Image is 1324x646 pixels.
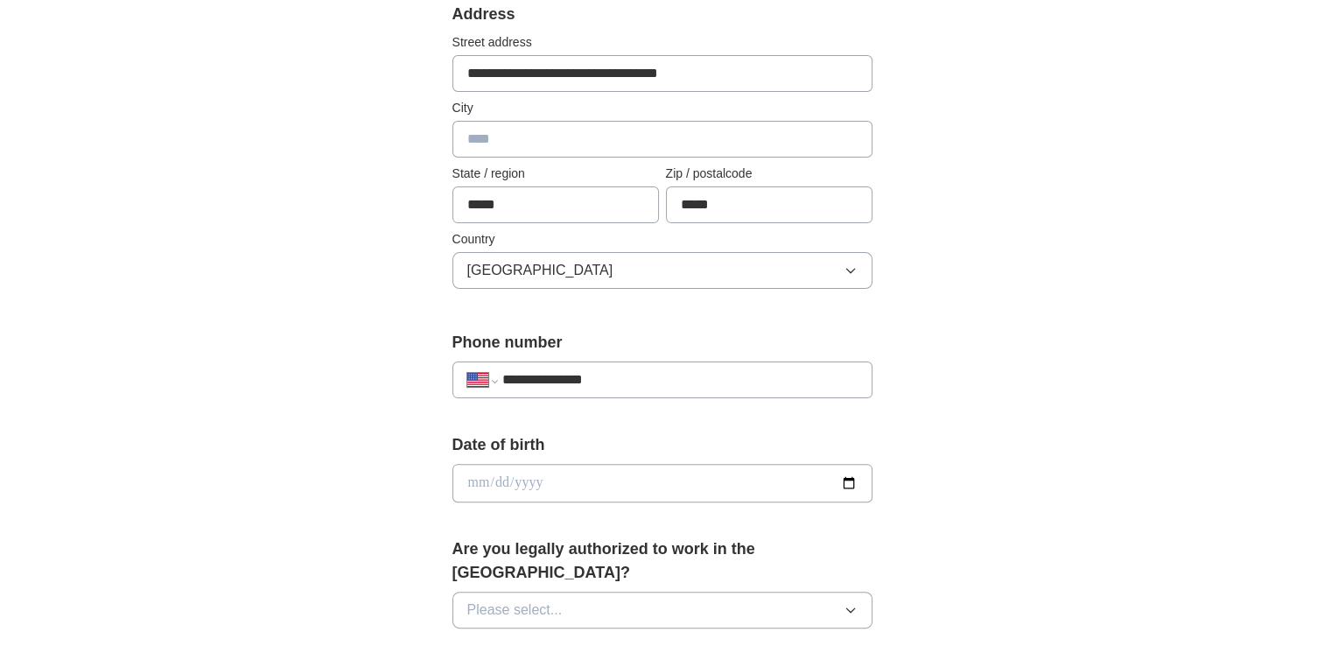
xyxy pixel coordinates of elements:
[452,537,872,585] label: Are you legally authorized to work in the [GEOGRAPHIC_DATA]?
[452,165,659,183] label: State / region
[452,3,872,26] div: Address
[666,165,872,183] label: Zip / postalcode
[452,252,872,289] button: [GEOGRAPHIC_DATA]
[467,600,563,621] span: Please select...
[452,592,872,628] button: Please select...
[467,260,613,281] span: [GEOGRAPHIC_DATA]
[452,230,872,249] label: Country
[452,99,872,117] label: City
[452,331,872,355] label: Phone number
[452,433,872,457] label: Date of birth
[452,33,872,52] label: Street address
